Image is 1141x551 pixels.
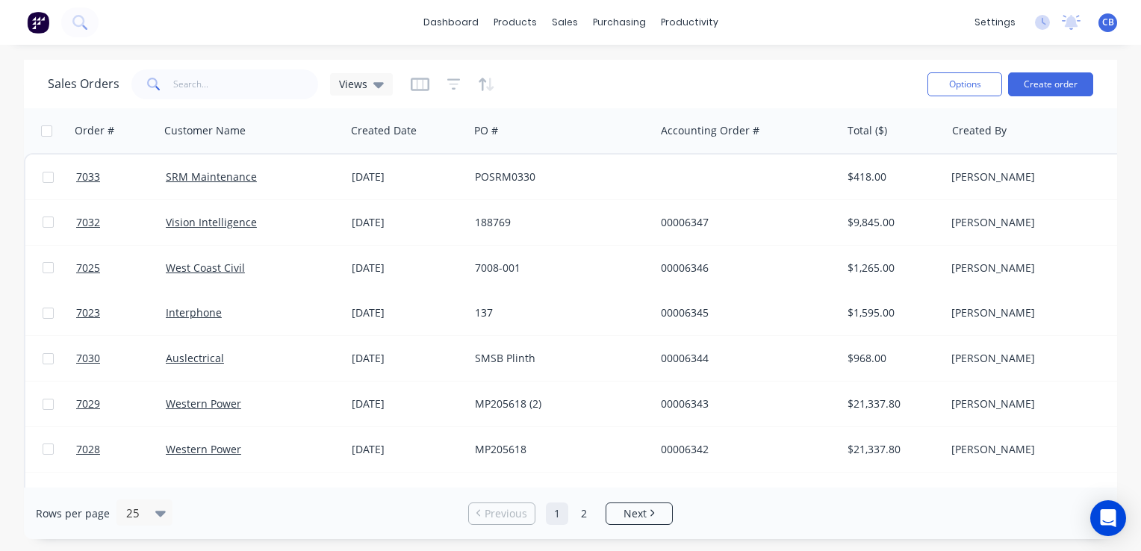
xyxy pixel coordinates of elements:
[166,351,224,365] a: Auslectrical
[173,69,319,99] input: Search...
[661,261,827,275] div: 00006346
[339,76,367,92] span: Views
[585,11,653,34] div: purchasing
[76,473,166,517] a: 7026
[606,506,672,521] a: Next page
[76,336,166,381] a: 7030
[76,261,100,275] span: 7025
[416,11,486,34] a: dashboard
[848,261,935,275] div: $1,265.00
[475,215,641,230] div: 188769
[475,351,641,366] div: SMSB Plinth
[475,305,641,320] div: 137
[76,246,166,290] a: 7025
[475,261,641,275] div: 7008-001
[76,155,166,199] a: 7033
[848,396,935,411] div: $21,337.80
[848,442,935,457] div: $21,337.80
[352,442,463,457] div: [DATE]
[1008,72,1093,96] button: Create order
[352,261,463,275] div: [DATE]
[76,382,166,426] a: 7029
[951,396,1117,411] div: [PERSON_NAME]
[544,11,585,34] div: sales
[351,123,417,138] div: Created Date
[661,123,759,138] div: Accounting Order #
[951,442,1117,457] div: [PERSON_NAME]
[848,351,935,366] div: $968.00
[848,305,935,320] div: $1,595.00
[546,502,568,525] a: Page 1 is your current page
[951,261,1117,275] div: [PERSON_NAME]
[951,351,1117,366] div: [PERSON_NAME]
[967,11,1023,34] div: settings
[164,123,246,138] div: Customer Name
[166,442,241,456] a: Western Power
[475,169,641,184] div: POSRM0330
[661,215,827,230] div: 00006347
[166,169,257,184] a: SRM Maintenance
[573,502,595,525] a: Page 2
[474,123,498,138] div: PO #
[352,215,463,230] div: [DATE]
[485,506,527,521] span: Previous
[76,305,100,320] span: 7023
[848,123,887,138] div: Total ($)
[166,261,245,275] a: West Coast Civil
[848,215,935,230] div: $9,845.00
[352,169,463,184] div: [DATE]
[76,169,100,184] span: 7033
[951,305,1117,320] div: [PERSON_NAME]
[75,123,114,138] div: Order #
[76,290,166,335] a: 7023
[848,169,935,184] div: $418.00
[927,72,1002,96] button: Options
[76,215,100,230] span: 7032
[166,396,241,411] a: Western Power
[76,200,166,245] a: 7032
[36,506,110,521] span: Rows per page
[951,215,1117,230] div: [PERSON_NAME]
[76,396,100,411] span: 7029
[166,215,257,229] a: Vision Intelligence
[624,506,647,521] span: Next
[951,169,1117,184] div: [PERSON_NAME]
[352,396,463,411] div: [DATE]
[352,305,463,320] div: [DATE]
[475,442,641,457] div: MP205618
[76,351,100,366] span: 7030
[469,506,535,521] a: Previous page
[661,305,827,320] div: 00006345
[661,442,827,457] div: 00006342
[952,123,1007,138] div: Created By
[661,396,827,411] div: 00006343
[653,11,726,34] div: productivity
[486,11,544,34] div: products
[661,351,827,366] div: 00006344
[1090,500,1126,536] div: Open Intercom Messenger
[166,305,222,320] a: Interphone
[352,351,463,366] div: [DATE]
[1102,16,1114,29] span: CB
[27,11,49,34] img: Factory
[462,502,679,525] ul: Pagination
[76,442,100,457] span: 7028
[475,396,641,411] div: MP205618 (2)
[76,427,166,472] a: 7028
[48,77,119,91] h1: Sales Orders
